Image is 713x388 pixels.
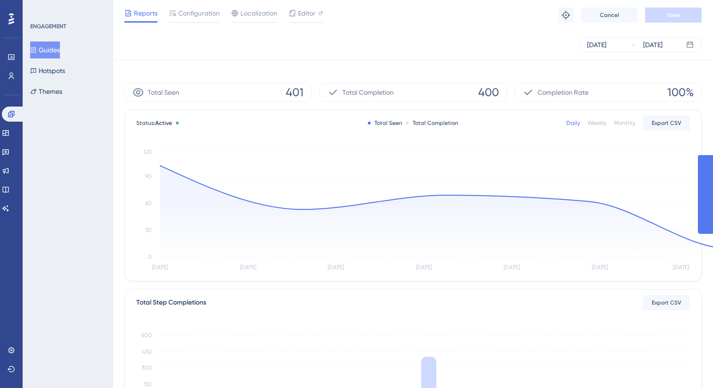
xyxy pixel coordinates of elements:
[136,119,172,127] span: Status:
[643,295,690,310] button: Export CSV
[643,116,690,131] button: Export CSV
[643,39,663,50] div: [DATE]
[328,264,344,271] tspan: [DATE]
[587,39,606,50] div: [DATE]
[141,332,152,338] tspan: 600
[30,23,66,30] div: ENGAGEMENT
[673,264,689,271] tspan: [DATE]
[145,200,152,206] tspan: 60
[136,297,206,308] div: Total Step Completions
[406,119,458,127] div: Total Completion
[30,83,62,100] button: Themes
[592,264,608,271] tspan: [DATE]
[478,85,499,100] span: 400
[148,87,179,98] span: Total Seen
[240,264,256,271] tspan: [DATE]
[600,11,619,19] span: Cancel
[416,264,432,271] tspan: [DATE]
[145,173,152,180] tspan: 90
[142,348,152,355] tspan: 450
[667,85,694,100] span: 100%
[652,119,681,127] span: Export CSV
[368,119,402,127] div: Total Seen
[155,120,172,126] span: Active
[143,149,152,155] tspan: 120
[30,62,65,79] button: Hotspots
[645,8,702,23] button: Save
[566,119,580,127] div: Daily
[667,11,680,19] span: Save
[152,264,168,271] tspan: [DATE]
[134,8,158,19] span: Reports
[298,8,315,19] span: Editor
[342,87,394,98] span: Total Completion
[178,8,220,19] span: Configuration
[145,227,152,233] tspan: 30
[286,85,304,100] span: 401
[30,41,60,58] button: Guides
[652,299,681,306] span: Export CSV
[504,264,520,271] tspan: [DATE]
[588,119,606,127] div: Weekly
[148,254,152,260] tspan: 0
[240,8,277,19] span: Localization
[143,381,152,388] tspan: 150
[581,8,638,23] button: Cancel
[673,351,702,379] iframe: UserGuiding AI Assistant Launcher
[538,87,589,98] span: Completion Rate
[141,364,152,371] tspan: 300
[614,119,635,127] div: Monthly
